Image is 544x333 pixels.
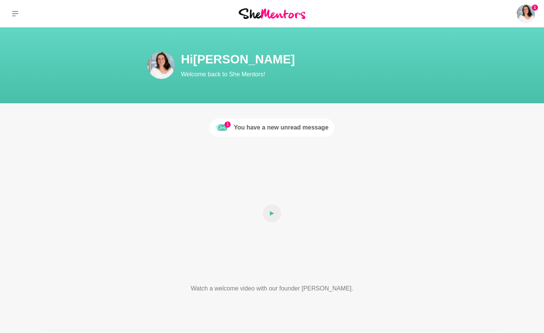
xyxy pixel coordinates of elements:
[239,8,305,19] img: She Mentors Logo
[517,5,535,23] img: Tarisha Tourok
[215,122,228,134] img: Unread message
[234,123,329,132] div: You have a new unread message
[181,70,454,79] p: Welcome back to She Mentors!
[148,52,175,79] img: Tarisha Tourok
[532,5,538,11] span: 1
[209,118,335,137] a: 1Unread messageYou have a new unread message
[517,5,535,23] a: Tarisha Tourok1
[181,52,454,67] h1: Hi [PERSON_NAME]
[225,122,231,128] span: 1
[163,284,381,293] p: Watch a welcome video with our founder [PERSON_NAME].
